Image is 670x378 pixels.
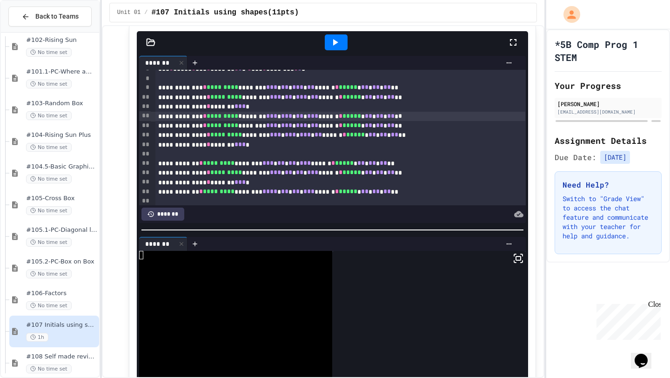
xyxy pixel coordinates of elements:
[144,9,147,16] span: /
[26,100,97,108] span: #103-Random Box
[563,194,654,241] p: Switch to "Grade View" to access the chat feature and communicate with your teacher for help and ...
[600,151,630,164] span: [DATE]
[26,131,97,139] span: #104-Rising Sun Plus
[26,258,97,266] span: #105.2-PC-Box on Box
[557,108,659,115] div: [EMAIL_ADDRESS][DOMAIN_NAME]
[26,195,97,202] span: #105-Cross Box
[554,4,583,25] div: My Account
[555,152,596,163] span: Due Date:
[555,134,662,147] h2: Assignment Details
[631,341,661,369] iframe: chat widget
[4,4,64,59] div: Chat with us now!Close
[555,38,662,64] h1: *5B Comp Prog 1 STEM
[26,48,72,57] span: No time set
[26,364,72,373] span: No time set
[26,333,48,342] span: 1h
[563,179,654,190] h3: Need Help?
[35,12,79,21] span: Back to Teams
[117,9,141,16] span: Unit 01
[151,7,299,18] span: #107 Initials using shapes(11pts)
[26,238,72,247] span: No time set
[26,111,72,120] span: No time set
[26,80,72,88] span: No time set
[593,300,661,340] iframe: chat widget
[26,163,97,171] span: #104.5-Basic Graphics Review
[555,79,662,92] h2: Your Progress
[8,7,92,27] button: Back to Teams
[26,301,72,310] span: No time set
[26,321,97,329] span: #107 Initials using shapes(11pts)
[26,270,72,278] span: No time set
[26,68,97,76] span: #101.1-PC-Where am I?
[26,290,97,297] span: #106-Factors
[26,175,72,183] span: No time set
[26,206,72,215] span: No time set
[26,353,97,361] span: #108 Self made review (15pts)
[26,143,72,152] span: No time set
[26,36,97,44] span: #102-Rising Sun
[557,100,659,108] div: [PERSON_NAME]
[26,226,97,234] span: #105.1-PC-Diagonal line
